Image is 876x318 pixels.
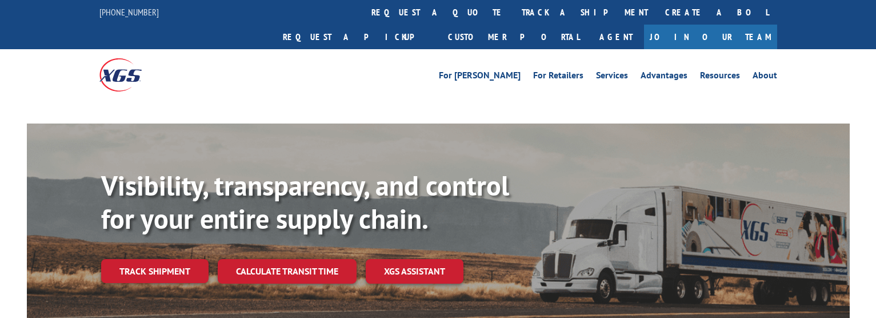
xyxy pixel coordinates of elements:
[101,259,209,283] a: Track shipment
[588,25,644,49] a: Agent
[218,259,357,284] a: Calculate transit time
[700,71,740,84] a: Resources
[439,71,521,84] a: For [PERSON_NAME]
[274,25,439,49] a: Request a pickup
[596,71,628,84] a: Services
[101,168,509,236] b: Visibility, transparency, and control for your entire supply chain.
[641,71,687,84] a: Advantages
[99,6,159,18] a: [PHONE_NUMBER]
[366,259,463,284] a: XGS ASSISTANT
[753,71,777,84] a: About
[439,25,588,49] a: Customer Portal
[644,25,777,49] a: Join Our Team
[533,71,583,84] a: For Retailers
